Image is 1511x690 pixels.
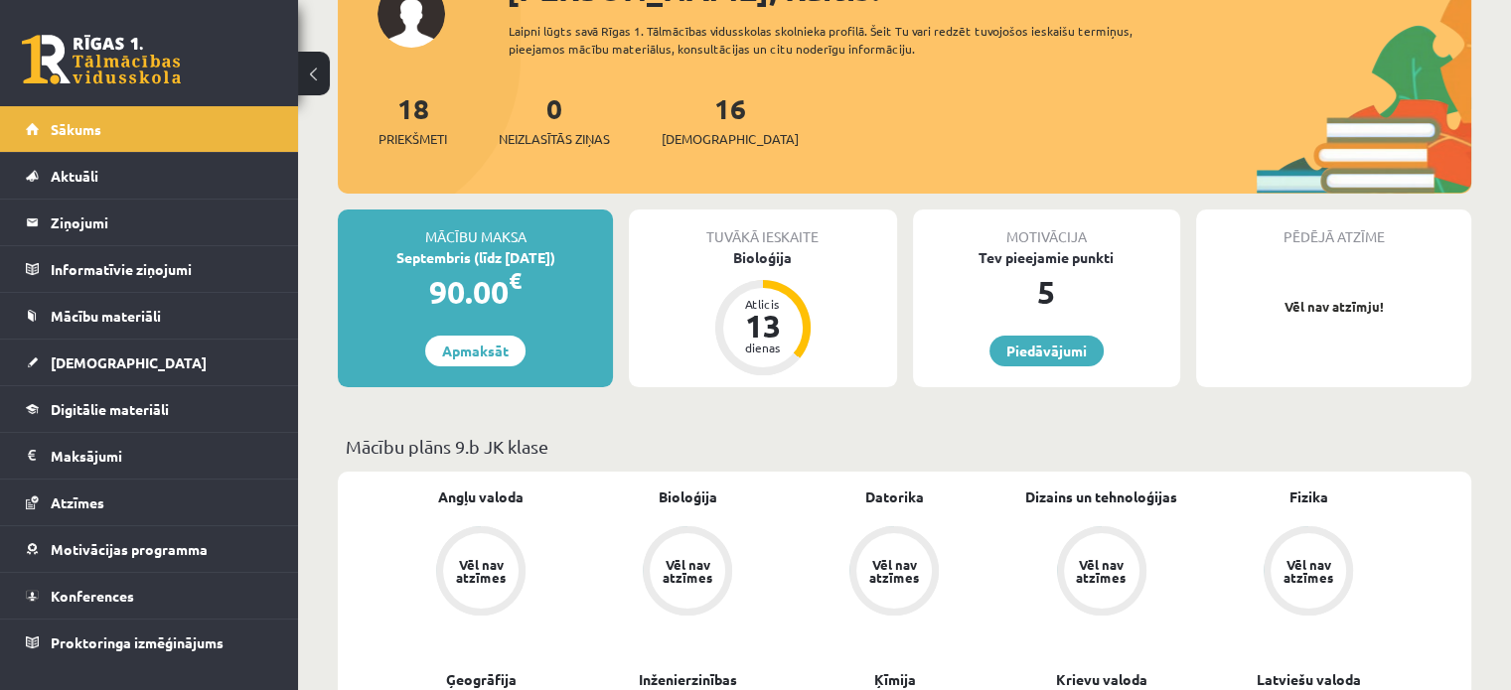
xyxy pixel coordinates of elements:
[733,310,793,342] div: 13
[662,129,799,149] span: [DEMOGRAPHIC_DATA]
[866,558,922,584] div: Vēl nav atzīmes
[51,246,273,292] legend: Informatīvie ziņojumi
[865,486,924,507] a: Datorika
[51,200,273,245] legend: Ziņojumi
[659,486,717,507] a: Bioloģija
[26,200,273,245] a: Ziņojumi
[1205,526,1412,620] a: Vēl nav atzīmes
[913,268,1180,316] div: 5
[913,209,1180,247] div: Motivācija
[509,266,522,295] span: €
[1196,209,1471,247] div: Pēdējā atzīme
[378,129,447,149] span: Priekšmeti
[660,558,715,584] div: Vēl nav atzīmes
[26,433,273,479] a: Maksājumi
[733,298,793,310] div: Atlicis
[26,246,273,292] a: Informatīvie ziņojumi
[791,526,997,620] a: Vēl nav atzīmes
[1025,486,1177,507] a: Dizains un tehnoloģijas
[26,106,273,152] a: Sākums
[1074,558,1130,584] div: Vēl nav atzīmes
[346,433,1463,460] p: Mācību plāns 9.b JK klase
[629,247,896,378] a: Bioloģija Atlicis 13 dienas
[338,209,613,247] div: Mācību maksa
[662,90,799,149] a: 16[DEMOGRAPHIC_DATA]
[733,342,793,353] div: dienas
[51,540,208,558] span: Motivācijas programma
[26,526,273,572] a: Motivācijas programma
[51,120,101,138] span: Sākums
[629,209,896,247] div: Tuvākā ieskaite
[26,386,273,432] a: Digitālie materiāli
[629,247,896,268] div: Bioloģija
[639,669,737,690] a: Inženierzinības
[499,129,610,149] span: Neizlasītās ziņas
[26,620,273,665] a: Proktoringa izmēģinājums
[51,493,104,511] span: Atzīmes
[26,480,273,525] a: Atzīmes
[989,336,1104,366] a: Piedāvājumi
[51,167,98,185] span: Aktuāli
[1281,558,1336,584] div: Vēl nav atzīmes
[509,22,1189,58] div: Laipni lūgts savā Rīgas 1. Tālmācības vidusskolas skolnieka profilā. Šeit Tu vari redzēt tuvojošo...
[51,633,224,651] span: Proktoringa izmēģinājums
[338,268,613,316] div: 90.00
[51,400,169,418] span: Digitālie materiāli
[338,247,613,268] div: Septembris (līdz [DATE])
[453,558,509,584] div: Vēl nav atzīmes
[26,340,273,385] a: [DEMOGRAPHIC_DATA]
[499,90,610,149] a: 0Neizlasītās ziņas
[51,353,207,371] span: [DEMOGRAPHIC_DATA]
[26,153,273,199] a: Aktuāli
[26,573,273,619] a: Konferences
[913,247,1180,268] div: Tev pieejamie punkti
[1056,669,1147,690] a: Krievu valoda
[584,526,791,620] a: Vēl nav atzīmes
[998,526,1205,620] a: Vēl nav atzīmes
[425,336,526,366] a: Apmaksāt
[378,90,447,149] a: 18Priekšmeti
[438,486,524,507] a: Angļu valoda
[51,587,134,605] span: Konferences
[22,35,181,84] a: Rīgas 1. Tālmācības vidusskola
[26,293,273,339] a: Mācību materiāli
[446,669,517,690] a: Ģeogrāfija
[873,669,915,690] a: Ķīmija
[378,526,584,620] a: Vēl nav atzīmes
[1206,297,1461,317] p: Vēl nav atzīmju!
[1288,486,1327,507] a: Fizika
[1256,669,1360,690] a: Latviešu valoda
[51,307,161,325] span: Mācību materiāli
[51,433,273,479] legend: Maksājumi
